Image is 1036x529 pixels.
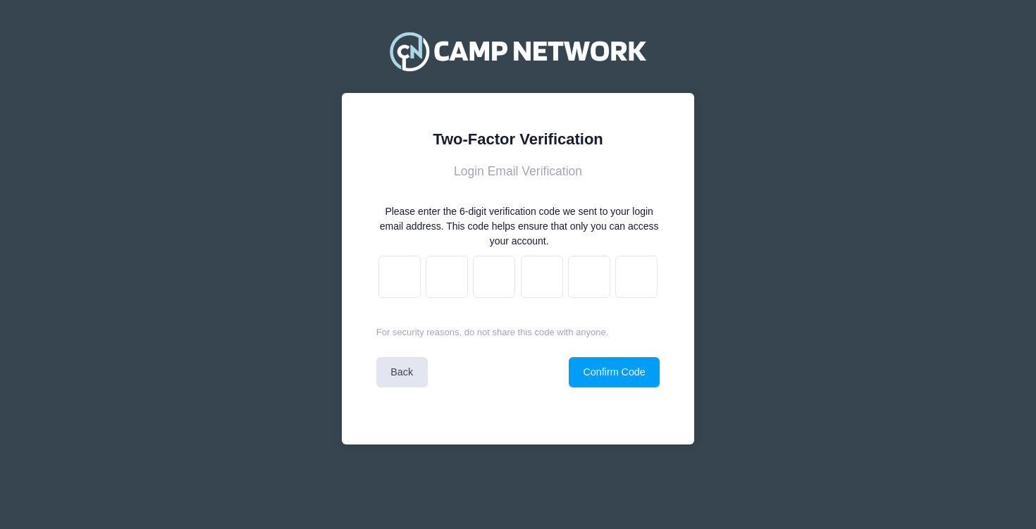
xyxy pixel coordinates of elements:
img: Camp Network [383,23,653,80]
button: Confirm Code [569,357,660,387]
h3: Login Email Verification [376,164,660,179]
a: Back [376,357,428,387]
div: Please enter the 6-digit verification code we sent to your login email address. This code helps e... [378,204,660,249]
div: Two-Factor Verification [376,127,660,151]
p: For security reasons, do not share this code with anyone. [376,325,660,340]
